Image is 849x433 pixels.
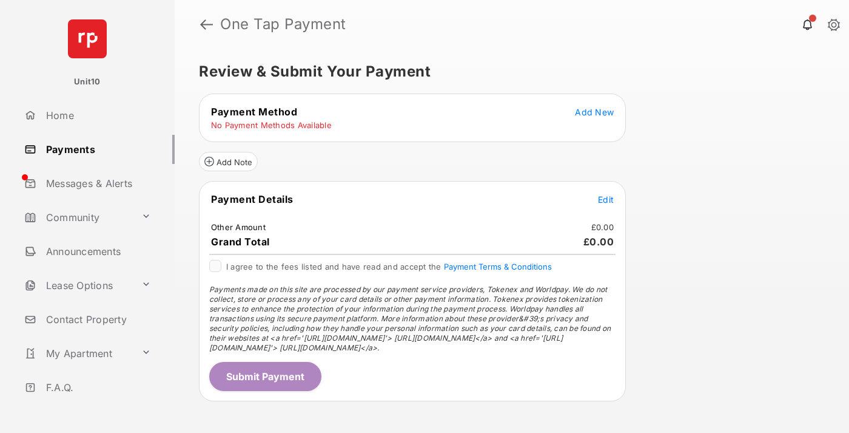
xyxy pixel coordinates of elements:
span: Payments made on this site are processed by our payment service providers, Tokenex and Worldpay. ... [209,285,611,352]
span: £0.00 [583,236,614,248]
button: Add New [575,106,614,118]
p: Unit10 [74,76,101,88]
a: Community [19,203,136,232]
span: Payment Method [211,106,297,118]
button: Submit Payment [209,362,321,391]
a: F.A.Q. [19,373,175,402]
span: Grand Total [211,236,270,248]
button: I agree to the fees listed and have read and accept the [444,262,552,271]
span: Edit [598,194,614,205]
button: Add Note [199,152,258,171]
a: Lease Options [19,271,136,300]
img: svg+xml;base64,PHN2ZyB4bWxucz0iaHR0cDovL3d3dy53My5vcmcvMjAwMC9zdmciIHdpZHRoPSI2NCIgaGVpZ2h0PSI2NC... [68,19,107,58]
strong: One Tap Payment [220,17,346,32]
button: Edit [598,193,614,205]
span: I agree to the fees listed and have read and accept the [226,262,552,271]
a: Payments [19,135,175,164]
a: Messages & Alerts [19,169,175,198]
td: No Payment Methods Available [210,120,332,131]
a: Contact Property [19,305,175,334]
a: Announcements [19,237,175,266]
a: My Apartment [19,339,136,368]
span: Add New [575,107,614,117]
span: Payment Details [211,193,294,205]
td: Other Amount [210,222,266,233]
h5: Review & Submit Your Payment [199,64,815,79]
td: £0.00 [591,222,614,233]
a: Home [19,101,175,130]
